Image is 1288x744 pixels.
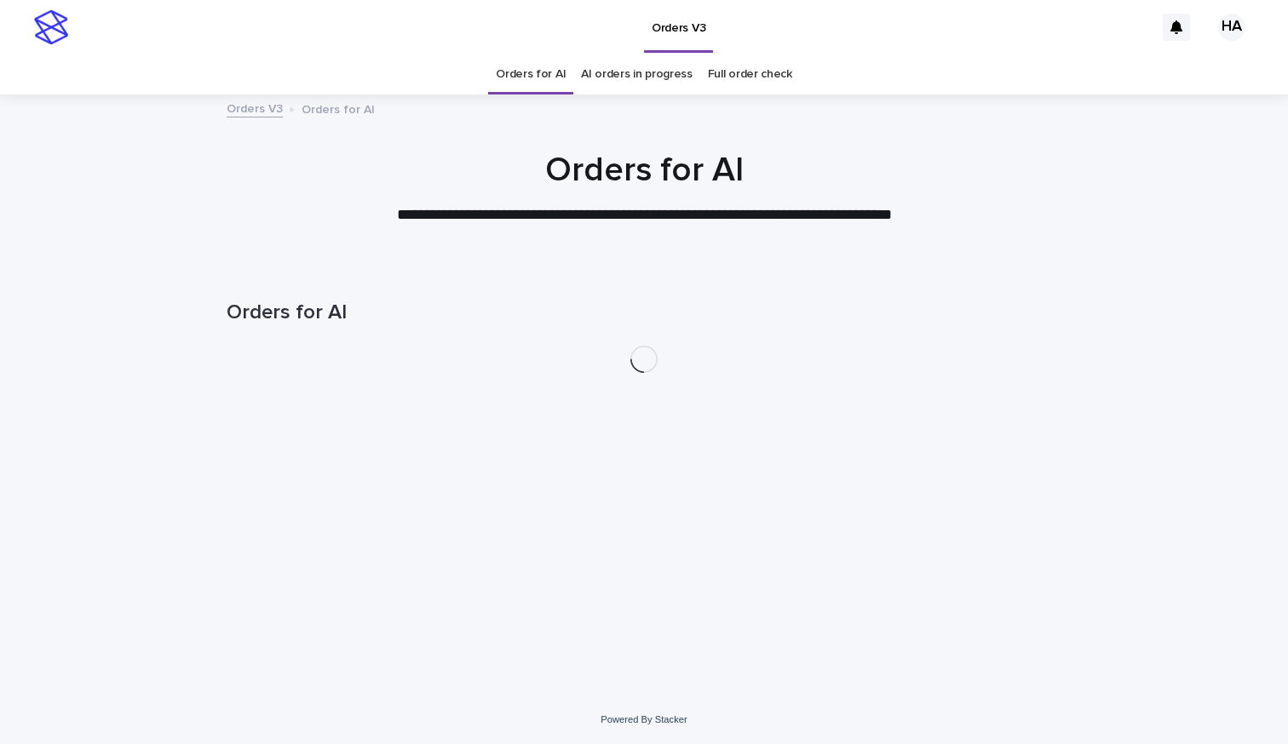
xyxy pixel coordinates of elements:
img: stacker-logo-s-only.png [34,10,68,44]
a: Powered By Stacker [601,714,687,724]
a: Full order check [708,54,792,94]
h1: Orders for AI [227,150,1061,191]
a: AI orders in progress [581,54,693,94]
h1: Orders for AI [227,300,1061,325]
div: HA [1218,14,1245,41]
a: Orders V3 [227,98,283,117]
a: Orders for AI [496,54,566,94]
p: Orders for AI [302,99,375,117]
